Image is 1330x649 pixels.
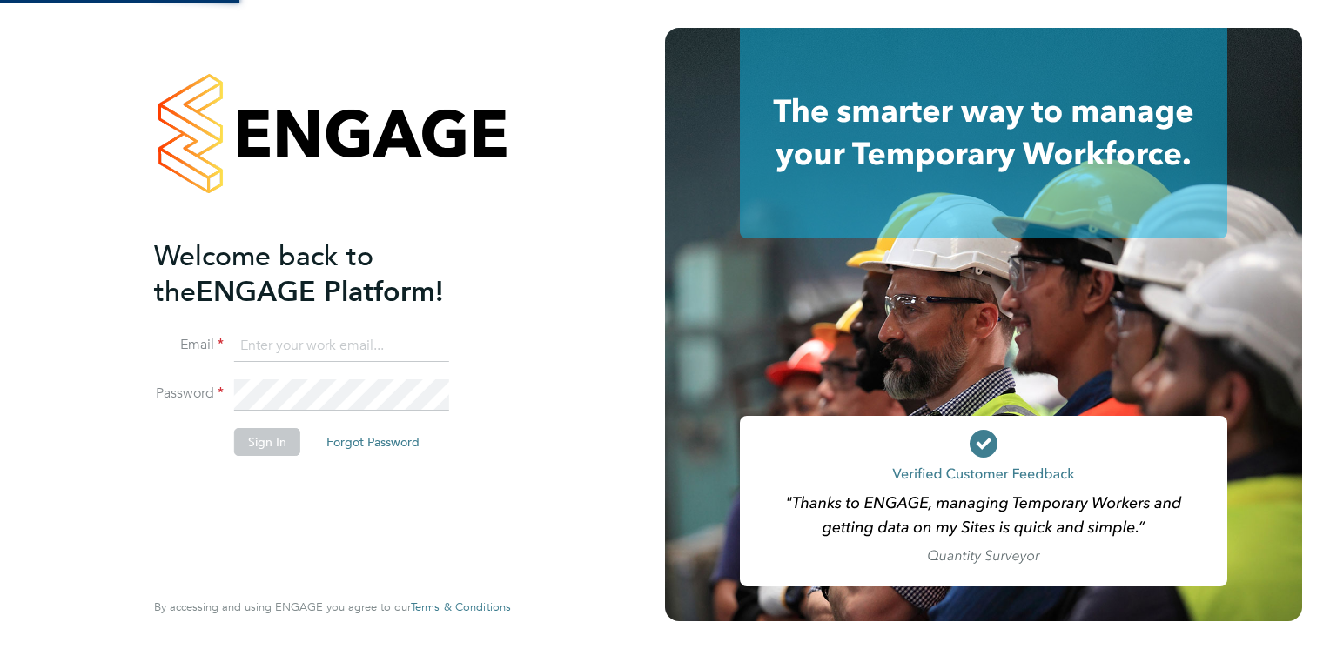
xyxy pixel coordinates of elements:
input: Enter your work email... [234,331,449,362]
span: By accessing and using ENGAGE you agree to our [154,599,511,614]
button: Sign In [234,428,300,456]
span: Terms & Conditions [411,599,511,614]
span: Welcome back to the [154,239,373,309]
label: Email [154,336,224,354]
h2: ENGAGE Platform! [154,238,494,310]
button: Forgot Password [312,428,433,456]
label: Password [154,385,224,403]
a: Terms & Conditions [411,600,511,614]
